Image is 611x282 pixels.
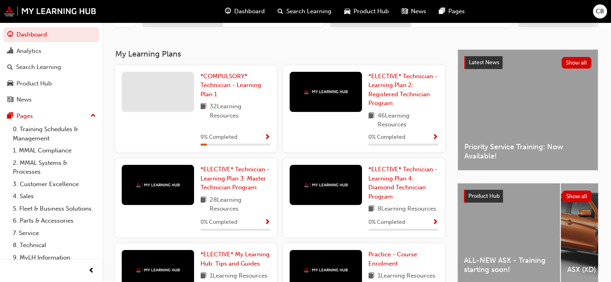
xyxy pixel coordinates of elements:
[368,111,374,129] span: book-icon
[3,76,99,91] a: Product Hub
[368,251,417,267] span: Practice - Course Enrolment
[562,191,592,202] button: Show all
[136,183,180,188] img: mmal
[16,112,33,121] div: Pages
[200,133,237,142] span: 9 % Completed
[368,165,438,201] a: *ELECTIVE* Technician - Learning Plan 4: Diamond Technician Program
[16,79,52,88] div: Product Hub
[3,109,99,124] button: Pages
[7,80,13,87] span: car-icon
[200,73,261,98] span: *COMPULSORY* Technician - Learning Plan 1
[219,3,271,20] a: guage-iconDashboard
[200,165,270,192] a: *ELECTIVE* Technician - Learning Plan 3: Master Technician Program
[10,215,99,227] a: 6. Parts & Accessories
[304,89,348,94] img: mmal
[3,27,99,42] a: Dashboard
[368,166,437,200] span: *ELECTIVE* Technician - Learning Plan 4: Diamond Technician Program
[432,132,438,142] button: Show Progress
[378,271,435,281] span: 1 Learning Resources
[395,3,433,20] a: news-iconNews
[344,6,350,16] span: car-icon
[10,157,99,178] a: 2. MMAL Systems & Processes
[16,47,41,56] div: Analytics
[7,64,13,71] span: search-icon
[464,142,591,160] span: Priority Service Training: Now Available!
[200,195,206,213] span: book-icon
[458,49,598,170] a: Latest NewsShow allPriority Service Training: Now Available!
[432,219,438,226] span: Show Progress
[200,251,270,267] span: *ELECTIVE* My Learning Hub: Tips and Guides
[200,271,206,281] span: book-icon
[10,203,99,215] a: 5. Fleet & Business Solutions
[264,219,270,226] span: Show Progress
[7,113,13,120] span: pages-icon
[354,7,389,16] span: Product Hub
[234,7,265,16] span: Dashboard
[10,190,99,203] a: 4. Sales
[200,218,237,227] span: 0 % Completed
[448,7,465,16] span: Pages
[304,183,348,188] img: mmal
[402,6,408,16] span: news-icon
[378,204,436,214] span: 8 Learning Resources
[432,134,438,141] span: Show Progress
[7,48,13,55] span: chart-icon
[464,56,591,69] a: Latest NewsShow all
[200,72,270,99] a: *COMPULSORY* Technician - Learning Plan 1
[264,134,270,141] span: Show Progress
[304,268,348,273] img: mmal
[90,111,96,121] span: up-icon
[10,227,99,239] a: 7. Service
[16,95,32,104] div: News
[286,7,331,16] span: Search Learning
[338,3,395,20] a: car-iconProduct Hub
[200,166,270,191] span: *ELECTIVE* Technician - Learning Plan 3: Master Technician Program
[115,49,445,59] h3: My Learning Plans
[562,57,592,69] button: Show all
[225,6,231,16] span: guage-icon
[3,26,99,109] button: DashboardAnalyticsSearch LearningProduct HubNews
[271,3,338,20] a: search-iconSearch Learning
[88,266,94,276] span: prev-icon
[10,144,99,157] a: 1. MMAL Compliance
[378,111,438,129] span: 46 Learning Resources
[368,271,374,281] span: book-icon
[210,271,268,281] span: 1 Learning Resources
[439,6,445,16] span: pages-icon
[368,204,374,214] span: book-icon
[10,178,99,191] a: 3. Customer Excellence
[200,250,270,268] a: *ELECTIVE* My Learning Hub: Tips and Guides
[7,96,13,103] span: news-icon
[10,239,99,252] a: 8. Technical
[368,133,405,142] span: 0 % Completed
[210,195,270,213] span: 28 Learning Resources
[16,63,61,72] div: Search Learning
[368,72,438,108] a: *ELECTIVE* Technician - Learning Plan 2: Registered Technician Program
[433,3,471,20] a: pages-iconPages
[278,6,283,16] span: search-icon
[368,250,438,268] a: Practice - Course Enrolment
[4,6,96,16] img: mmal
[136,268,180,273] img: mmal
[7,31,13,39] span: guage-icon
[368,218,405,227] span: 0 % Completed
[593,4,607,18] button: CB
[210,102,270,120] span: 32 Learning Resources
[596,7,604,16] span: CB
[464,190,592,203] a: Product HubShow all
[468,193,500,199] span: Product Hub
[3,60,99,75] a: Search Learning
[264,132,270,142] button: Show Progress
[10,123,99,144] a: 0. Training Schedules & Management
[464,256,554,274] span: ALL-NEW ASX - Training starting soon!
[411,7,426,16] span: News
[432,217,438,227] button: Show Progress
[3,44,99,59] a: Analytics
[3,92,99,107] a: News
[200,102,206,120] span: book-icon
[10,252,99,264] a: 9. MyLH Information
[368,73,437,107] span: *ELECTIVE* Technician - Learning Plan 2: Registered Technician Program
[469,59,499,66] span: Latest News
